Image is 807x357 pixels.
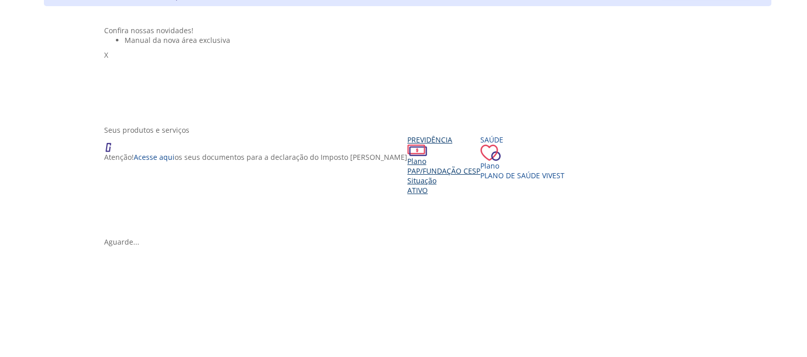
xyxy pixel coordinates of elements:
[480,171,565,180] span: Plano de Saúde VIVEST
[407,166,480,176] span: PAP/Fundação CESP
[125,35,230,45] span: Manual da nova área exclusiva
[407,135,480,145] div: Previdência
[407,156,480,166] div: Plano
[104,50,108,60] span: X
[480,135,565,145] div: Saúde
[407,135,480,195] a: Previdência PlanoPAP/Fundação CESP SituaçãoAtivo
[104,237,711,247] div: Aguarde...
[104,125,711,247] section: <span lang="en" dir="ltr">ProdutosCard</span>
[134,152,175,162] a: Acesse aqui
[480,161,565,171] div: Plano
[407,185,428,195] span: Ativo
[104,26,711,35] div: Confira nossas novidades!
[480,145,501,161] img: ico_coracao.png
[480,135,565,180] a: Saúde PlanoPlano de Saúde VIVEST
[104,125,711,135] div: Seus produtos e serviços
[407,176,480,185] div: Situação
[407,145,427,156] img: ico_dinheiro.png
[104,26,711,115] section: <span lang="pt-BR" dir="ltr">Visualizador do Conteúdo da Web</span> 1
[104,135,121,152] img: ico_atencao.png
[104,152,407,162] p: Atenção! os seus documentos para a declaração do Imposto [PERSON_NAME]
